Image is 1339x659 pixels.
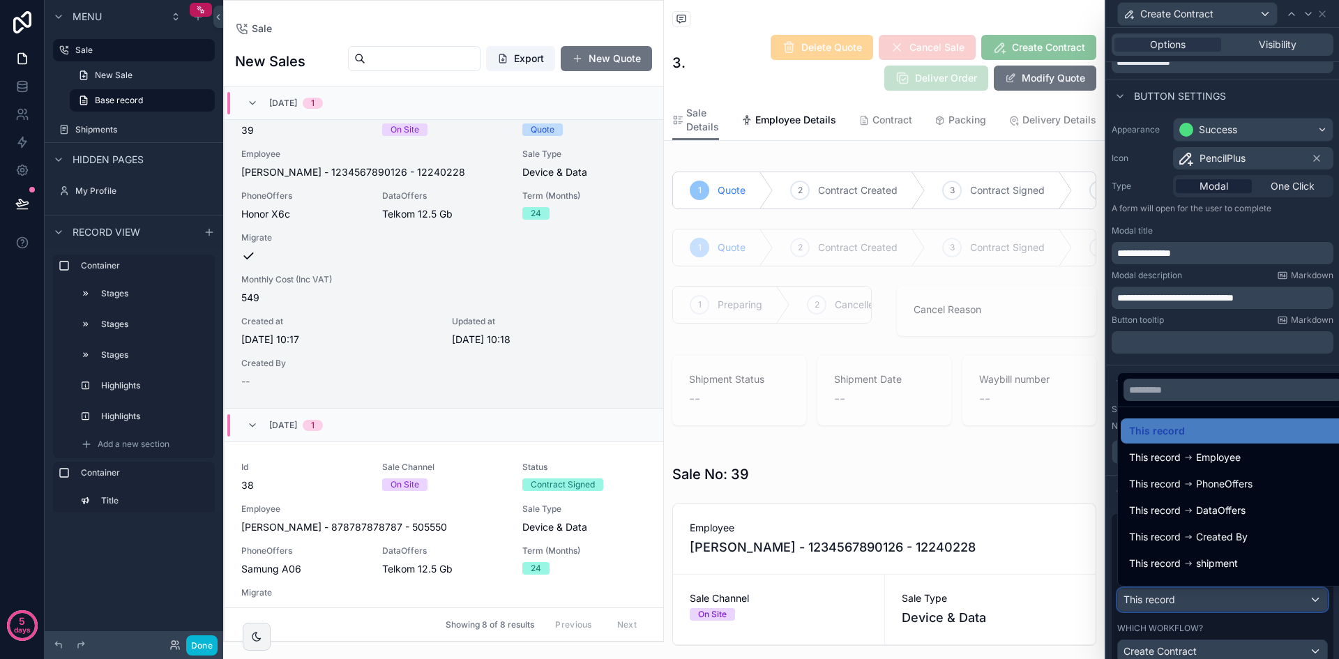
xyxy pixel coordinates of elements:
span: Employee Details [755,113,836,127]
span: This record [1129,529,1181,545]
label: Sale [75,45,206,56]
a: Sale [53,39,215,61]
span: PhoneOffers [1196,476,1253,492]
span: Contract [872,113,912,127]
a: Shipments [53,119,215,141]
span: Delivery Details [1022,113,1096,127]
span: [DATE] [269,98,297,109]
span: Showing 8 of 8 results [446,619,534,630]
span: This record [1129,582,1181,598]
label: Highlights [101,411,206,422]
span: Add a new section [98,439,169,450]
label: Shipments [75,124,212,135]
a: Employee Details [741,107,836,135]
span: This record [1129,555,1181,572]
div: scrollable content [45,248,223,512]
span: This record [1129,423,1185,439]
a: Contract [858,107,912,135]
label: Stages [101,288,206,299]
a: Delivery Details [1008,107,1096,135]
button: Done [186,635,218,656]
span: shipment [1196,555,1238,572]
span: This record [1129,502,1181,519]
span: This record [1129,449,1181,466]
span: Sale Details [686,106,719,134]
span: [DATE] [269,420,297,431]
a: New Sale [70,64,215,86]
a: Sale Details [672,100,719,141]
span: Menu [73,10,102,24]
span: Base record [95,95,143,106]
a: Base record [70,89,215,112]
h1: 39 [672,53,686,73]
span: Hidden pages [73,153,144,167]
label: Title [101,495,206,506]
a: Packing [935,107,986,135]
label: Highlights [101,380,206,391]
label: Stages [101,349,206,361]
label: Container [81,260,209,271]
p: 5 [19,614,25,628]
span: Packing [948,113,986,127]
a: My Profile [53,180,215,202]
span: Record view [73,225,140,239]
label: My Profile [75,185,212,197]
span: imei [1196,582,1214,598]
p: days [14,620,31,639]
label: Container [81,467,209,478]
button: Modify Quote [994,66,1096,91]
span: This record [1129,476,1181,492]
div: 1 [311,98,315,109]
span: New Sale [95,70,133,81]
span: DataOffers [1196,502,1246,519]
span: Created By [1196,529,1248,545]
label: Stages [101,319,206,330]
span: Employee [1196,449,1241,466]
div: 1 [311,420,315,431]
